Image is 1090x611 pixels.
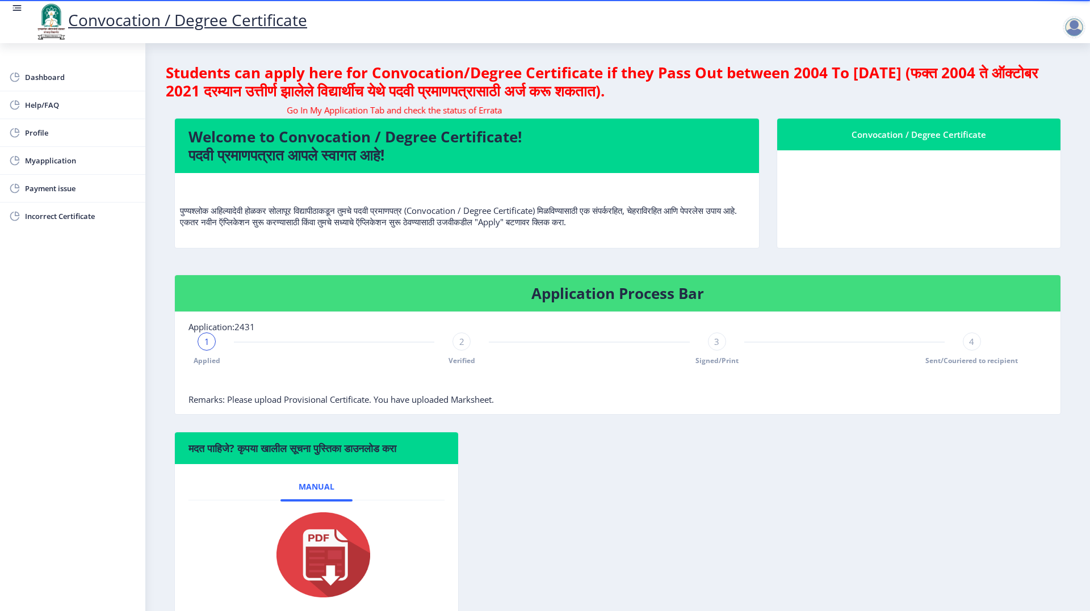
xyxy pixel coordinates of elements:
h4: Welcome to Convocation / Degree Certificate! पदवी प्रमाणपत्रात आपले स्वागत आहे! [188,128,745,164]
span: Verified [448,356,475,365]
span: Signed/Print [695,356,739,365]
a: Convocation / Degree Certificate [34,9,307,31]
p: पुण्यश्लोक अहिल्यादेवी होळकर सोलापूर विद्यापीठाकडून तुमचे पदवी प्रमाणपत्र (Convocation / Degree C... [180,182,754,227]
span: Help/FAQ [25,98,136,112]
span: 1 [204,336,209,347]
span: Dashboard [25,70,136,84]
span: Applied [194,356,220,365]
span: 3 [714,336,719,347]
h6: मदत पाहिजे? कृपया खालील सूचना पुस्तिका डाउनलोड करा [188,441,445,455]
span: Profile [25,126,136,140]
span: Sent/Couriered to recipient [925,356,1018,365]
span: 2 [459,336,464,347]
span: 4 [969,336,974,347]
span: Application:2431 [188,321,255,332]
span: Remarks: Please upload Provisional Certificate. You have uploaded Marksheet. [188,394,494,405]
h4: Application Process Bar [188,284,1047,302]
img: logo [34,2,68,41]
a: Manual [280,473,353,500]
h4: Students can apply here for Convocation/Degree Certificate if they Pass Out between 2004 To [DATE... [166,64,1070,100]
span: Myapplication [25,154,136,167]
div: Convocation / Degree Certificate [791,128,1047,141]
span: Payment issue [25,182,136,195]
span: Manual [299,482,334,491]
img: pdf.png [259,509,373,600]
span: Incorrect Certificate [25,209,136,223]
marquee: Go In My Application Tab and check the status of Errata [174,104,1061,116]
